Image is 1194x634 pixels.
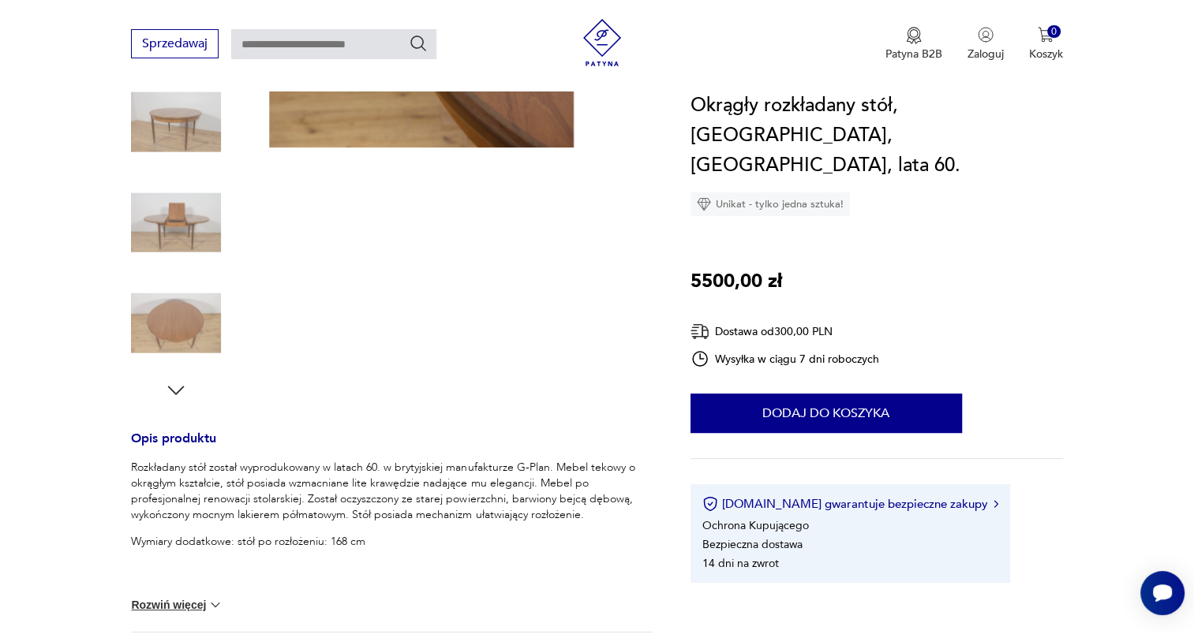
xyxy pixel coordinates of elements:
[968,47,1004,62] p: Zaloguj
[131,177,221,267] img: Zdjęcie produktu Okrągły rozkładany stół, G-Plan, Wielka Brytania, lata 60.
[131,77,221,167] img: Zdjęcie produktu Okrągły rozkładany stół, G-Plan, Wielka Brytania, lata 60.
[131,460,652,523] p: Rozkładany stół został wyprodukowany w latach 60. w brytyjskiej manufakturze G-Plan. Mebel tekowy...
[691,192,850,216] div: Unikat - tylko jedna sztuka!
[1029,27,1063,62] button: 0Koszyk
[1038,27,1054,43] img: Ikona koszyka
[131,278,221,368] img: Zdjęcie produktu Okrągły rozkładany stół, G-Plan, Wielka Brytania, lata 60.
[702,518,809,533] li: Ochrona Kupującego
[885,27,942,62] button: Patyna B2B
[131,39,219,50] a: Sprzedawaj
[691,322,880,341] div: Dostawa od 300,00 PLN
[702,537,803,552] li: Bezpieczna dostawa
[702,496,718,512] img: Ikona certyfikatu
[1140,571,1185,615] iframe: Smartsupp widget button
[691,349,880,368] div: Wysyłka w ciągu 7 dni roboczych
[691,322,709,341] img: Ikona dostawy
[885,27,942,62] a: Ikona medaluPatyna B2B
[691,91,1063,181] h1: Okrągły rozkładany stół, [GEOGRAPHIC_DATA], [GEOGRAPHIC_DATA], lata 60.
[885,47,942,62] p: Patyna B2B
[131,597,223,613] button: Rozwiń więcej
[697,197,711,211] img: Ikona diamentu
[1047,25,1061,39] div: 0
[131,434,652,460] h3: Opis produktu
[131,29,219,58] button: Sprzedawaj
[906,27,922,44] img: Ikona medalu
[208,597,223,613] img: chevron down
[691,393,962,433] button: Dodaj do koszyka
[131,534,652,550] p: Wymiary dodatkowe: stół po rozłożeniu: 168 cm
[968,27,1004,62] button: Zaloguj
[702,556,779,571] li: 14 dni na zwrot
[702,496,998,512] button: [DOMAIN_NAME] gwarantuje bezpieczne zakupy
[578,19,626,66] img: Patyna - sklep z meblami i dekoracjami vintage
[994,500,998,508] img: Ikona strzałki w prawo
[1029,47,1063,62] p: Koszyk
[978,27,994,43] img: Ikonka użytkownika
[409,34,428,53] button: Szukaj
[691,267,782,296] p: 5500,00 zł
